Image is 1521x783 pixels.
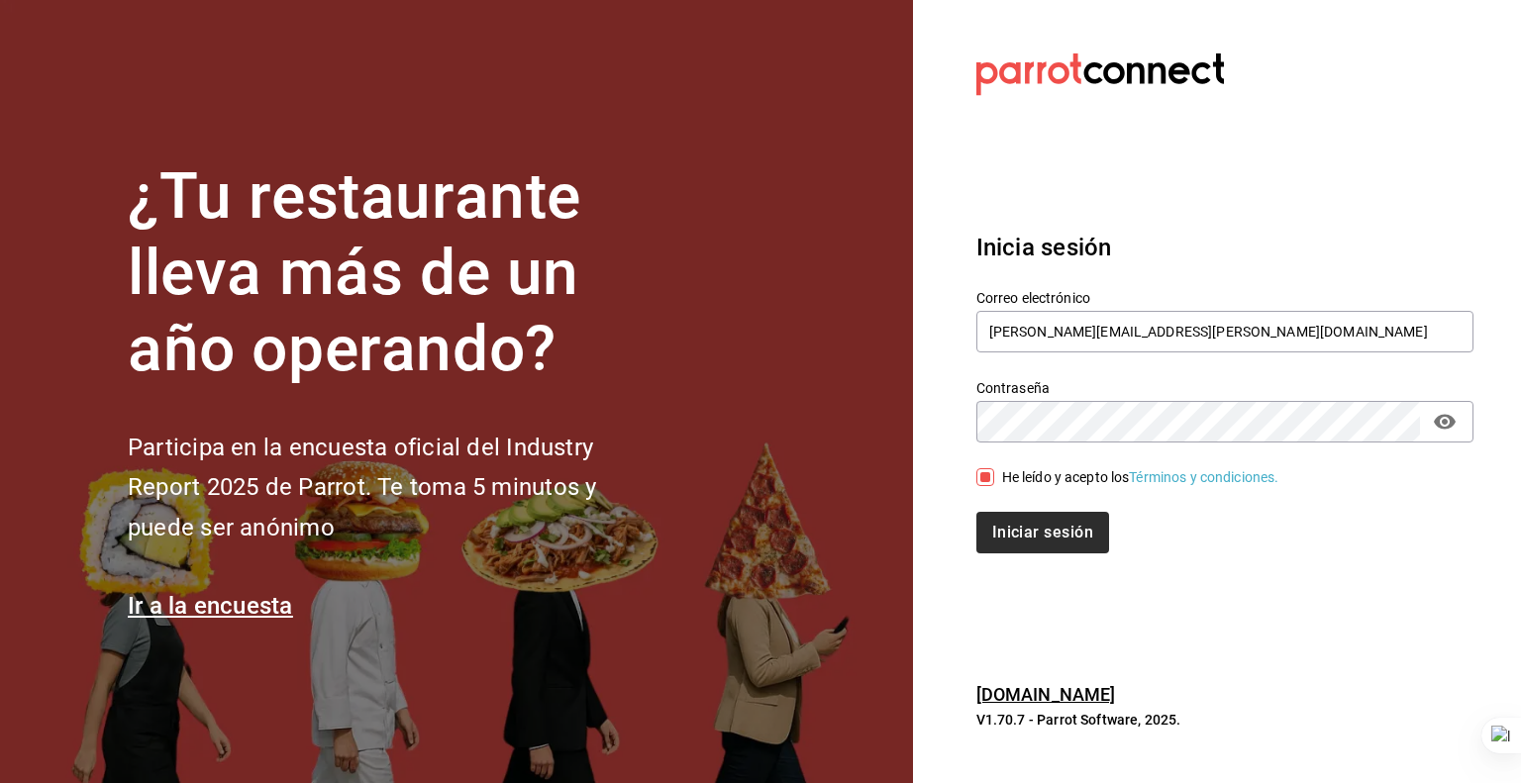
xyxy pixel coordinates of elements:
a: Términos y condiciones. [1129,469,1278,485]
a: [DOMAIN_NAME] [976,684,1116,705]
a: Ir a la encuesta [128,592,293,620]
label: Contraseña [976,381,1473,395]
button: passwordField [1428,405,1462,439]
input: Ingresa tu correo electrónico [976,311,1473,352]
h1: ¿Tu restaurante lleva más de un año operando? [128,159,662,387]
div: He leído y acepto los [1002,467,1279,488]
button: Iniciar sesión [976,512,1109,553]
label: Correo electrónico [976,291,1473,305]
h3: Inicia sesión [976,230,1473,265]
p: V1.70.7 - Parrot Software, 2025. [976,710,1473,730]
h2: Participa en la encuesta oficial del Industry Report 2025 de Parrot. Te toma 5 minutos y puede se... [128,428,662,548]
